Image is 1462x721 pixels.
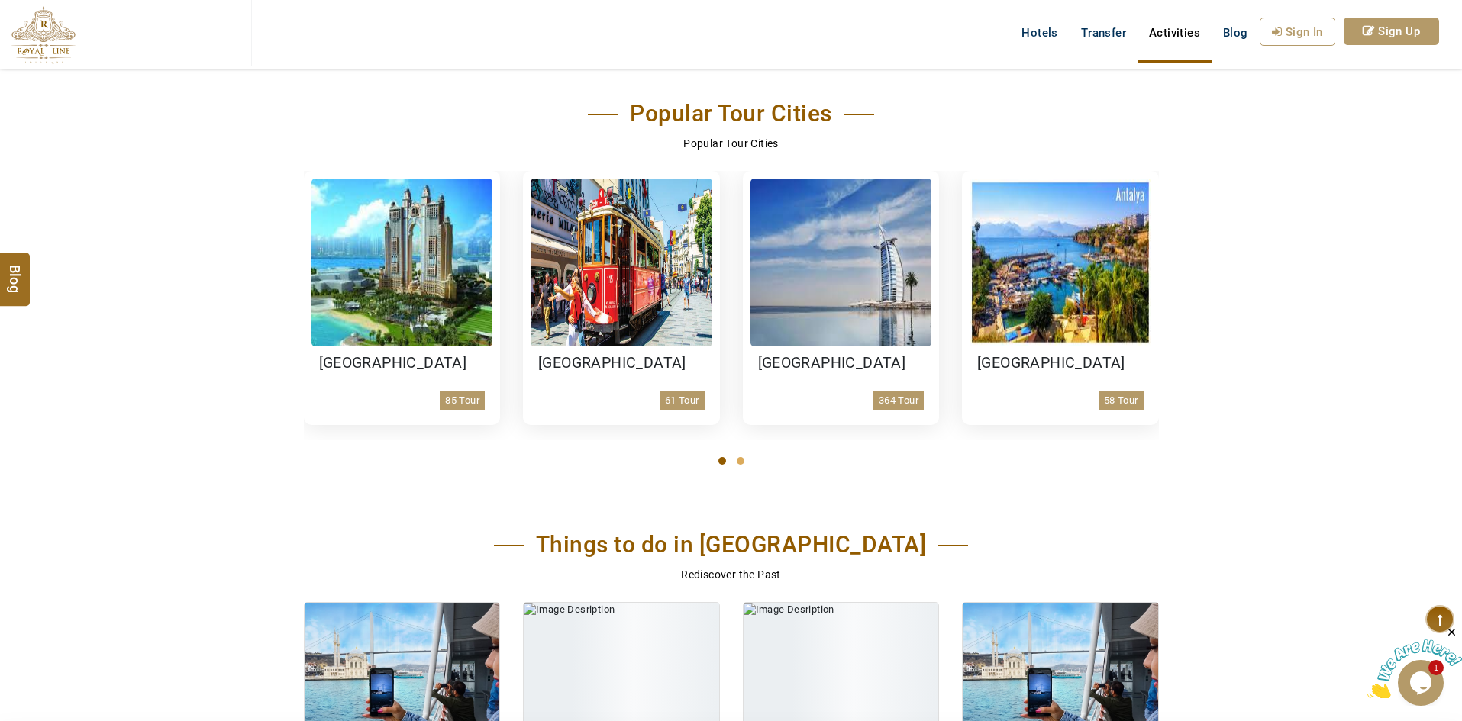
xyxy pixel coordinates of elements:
h2: Popular Tour Cities [588,100,874,127]
p: Popular Tour Cities [304,135,1159,152]
h3: [GEOGRAPHIC_DATA] [977,354,1144,372]
span: Blog [5,264,25,277]
a: Transfer [1070,18,1138,48]
h3: [GEOGRAPHIC_DATA] [538,354,705,372]
a: Hotels [1010,18,1069,48]
iframe: chat widget [1367,626,1462,698]
h3: [GEOGRAPHIC_DATA] [319,354,486,372]
h2: Things to do in [GEOGRAPHIC_DATA] [494,531,969,558]
a: Sign In [1260,18,1335,46]
p: 58 Tour [1099,391,1144,410]
a: [GEOGRAPHIC_DATA]364 Tour [743,171,940,424]
a: [GEOGRAPHIC_DATA]85 Tour [304,171,501,424]
a: Activities [1138,18,1212,48]
a: Sign Up [1344,18,1439,45]
a: [GEOGRAPHIC_DATA]61 Tour [523,171,720,424]
p: 85 Tour [440,391,485,410]
p: Rediscover the Past [304,566,1159,583]
p: 61 Tour [660,391,705,410]
p: 364 Tour [873,391,924,410]
span: Blog [1223,26,1248,40]
h3: [GEOGRAPHIC_DATA] [758,354,925,372]
a: [GEOGRAPHIC_DATA]58 Tour [962,171,1159,424]
a: Blog [1212,18,1260,48]
img: The Royal Line Holidays [11,6,76,64]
